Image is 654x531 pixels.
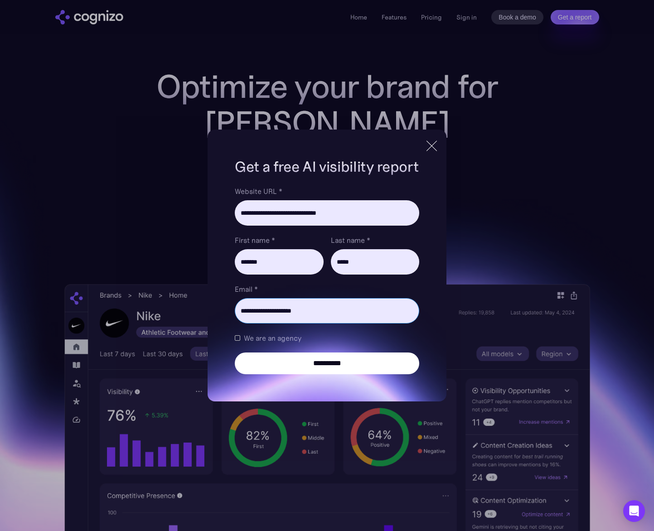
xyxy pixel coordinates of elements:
[235,235,323,246] label: First name *
[235,186,419,197] label: Website URL *
[235,284,419,294] label: Email *
[235,157,419,177] h1: Get a free AI visibility report
[235,186,419,374] form: Brand Report Form
[623,500,645,522] div: Open Intercom Messenger
[244,333,301,343] span: We are an agency
[331,235,419,246] label: Last name *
